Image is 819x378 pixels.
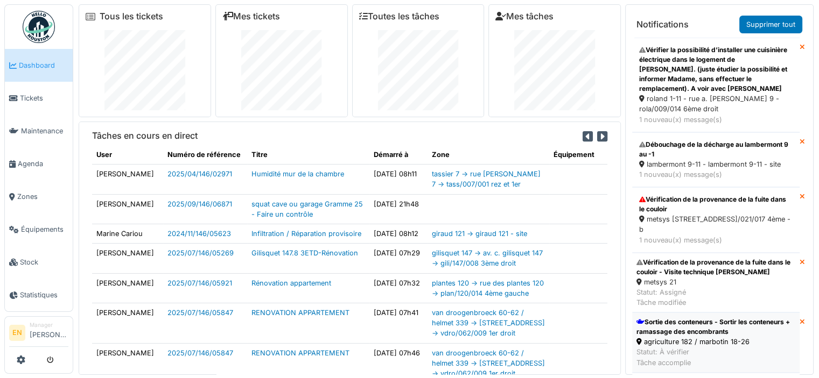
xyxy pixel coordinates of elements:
[5,147,73,180] a: Agenda
[251,279,331,287] a: Rénovation appartement
[636,19,689,30] h6: Notifications
[5,279,73,311] a: Statistiques
[251,230,361,238] a: Infiltration / Réparation provisoire
[5,49,73,82] a: Dashboard
[5,213,73,246] a: Équipements
[20,290,68,300] span: Statistiques
[92,165,163,194] td: [PERSON_NAME]
[19,60,68,70] span: Dashboard
[20,257,68,267] span: Stock
[5,246,73,279] a: Stock
[5,82,73,115] a: Tickets
[251,200,363,218] a: squat cave ou garage Gramme 25 - Faire un contrôle
[92,244,163,273] td: [PERSON_NAME]
[639,214,793,234] div: metsys [STREET_ADDRESS]/021/017 4ème - b
[636,258,795,277] div: Vérification de la provenance de la fuite dans le couloir - Visite technique [PERSON_NAME]
[96,151,112,159] span: translation missing: fr.shared.user
[369,244,428,273] td: [DATE] 07h29
[167,200,232,208] a: 2025/09/146/06871
[167,349,233,357] a: 2025/07/146/05847
[20,93,68,103] span: Tickets
[92,303,163,343] td: [PERSON_NAME]
[632,187,800,253] a: Vérification de la provenance de la fuite dans le couloir metsys [STREET_ADDRESS]/021/017 4ème - ...
[21,224,68,234] span: Équipements
[21,126,68,136] span: Maintenance
[369,194,428,224] td: [DATE] 21h48
[432,349,545,377] a: van droogenbroeck 60-62 / helmet 339 -> [STREET_ADDRESS] -> vdro/062/009 1er droit
[247,145,369,165] th: Titre
[432,279,544,297] a: plantes 120 -> rue des plantes 120 -> plan/120/014 4ème gauche
[251,309,349,317] a: RENOVATION APPARTEMENT
[30,321,68,329] div: Manager
[167,279,232,287] a: 2025/07/146/05921
[369,273,428,303] td: [DATE] 07h32
[369,145,428,165] th: Démarré à
[639,94,793,114] div: roland 1-11 - rue a. [PERSON_NAME] 9 - rola/009/014 6ème droit
[639,45,793,94] div: Vérifier la possibilité d’installer une cuisinière électrique dans le logement de [PERSON_NAME]. ...
[636,317,795,337] div: Sortie des conteneurs - Sortir les conteneurs + ramassage des encombrants
[639,235,793,245] div: 1 nouveau(x) message(s)
[632,38,800,132] a: Vérifier la possibilité d’installer une cuisinière électrique dans le logement de [PERSON_NAME]. ...
[167,309,233,317] a: 2025/07/146/05847
[432,249,543,267] a: gilisquet 147 -> av. c. gilisquet 147 -> gili/147/008 3ème droit
[92,224,163,244] td: Marine Cariou
[167,230,231,238] a: 2024/11/146/05623
[432,309,545,337] a: van droogenbroeck 60-62 / helmet 339 -> [STREET_ADDRESS] -> vdro/062/009 1er droit
[636,277,795,287] div: metsys 21
[23,11,55,43] img: Badge_color-CXgf-gQk.svg
[163,145,247,165] th: Numéro de référence
[639,115,793,125] div: 1 nouveau(x) message(s)
[369,224,428,244] td: [DATE] 08h12
[92,273,163,303] td: [PERSON_NAME]
[100,11,163,22] a: Tous les tickets
[222,11,280,22] a: Mes tickets
[9,321,68,347] a: EN Manager[PERSON_NAME]
[495,11,554,22] a: Mes tâches
[632,132,800,187] a: Débouchage de la décharge au lambermont 9 au -1 lambermont 9-11 - lambermont 9-11 - site 1 nouvea...
[432,230,527,238] a: giraud 121 -> giraud 121 - site
[632,253,800,313] a: Vérification de la provenance de la fuite dans le couloir - Visite technique [PERSON_NAME] metsys...
[5,180,73,213] a: Zones
[92,131,198,141] h6: Tâches en cours en direct
[251,249,358,257] a: Gilisquet 147.8 3ETD-Rénovation
[251,170,344,178] a: Humidité mur de la chambre
[549,145,607,165] th: Équipement
[9,325,25,341] li: EN
[369,165,428,194] td: [DATE] 08h11
[17,191,68,202] span: Zones
[92,194,163,224] td: [PERSON_NAME]
[251,349,349,357] a: RENOVATION APPARTEMENT
[639,159,793,169] div: lambermont 9-11 - lambermont 9-11 - site
[369,303,428,343] td: [DATE] 07h41
[636,337,795,347] div: agriculture 182 / marbotin 18-26
[636,347,795,367] div: Statut: À vérifier Tâche accomplie
[30,321,68,344] li: [PERSON_NAME]
[167,249,234,257] a: 2025/07/146/05269
[167,170,232,178] a: 2025/04/146/02971
[639,140,793,159] div: Débouchage de la décharge au lambermont 9 au -1
[428,145,549,165] th: Zone
[18,159,68,169] span: Agenda
[432,170,541,188] a: tassier 7 -> rue [PERSON_NAME] 7 -> tass/007/001 rez et 1er
[359,11,439,22] a: Toutes les tâches
[739,16,802,33] a: Supprimer tout
[639,195,793,214] div: Vérification de la provenance de la fuite dans le couloir
[632,312,800,373] a: Sortie des conteneurs - Sortir les conteneurs + ramassage des encombrants agriculture 182 / marbo...
[636,287,795,308] div: Statut: Assigné Tâche modifiée
[5,115,73,147] a: Maintenance
[639,169,793,180] div: 1 nouveau(x) message(s)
